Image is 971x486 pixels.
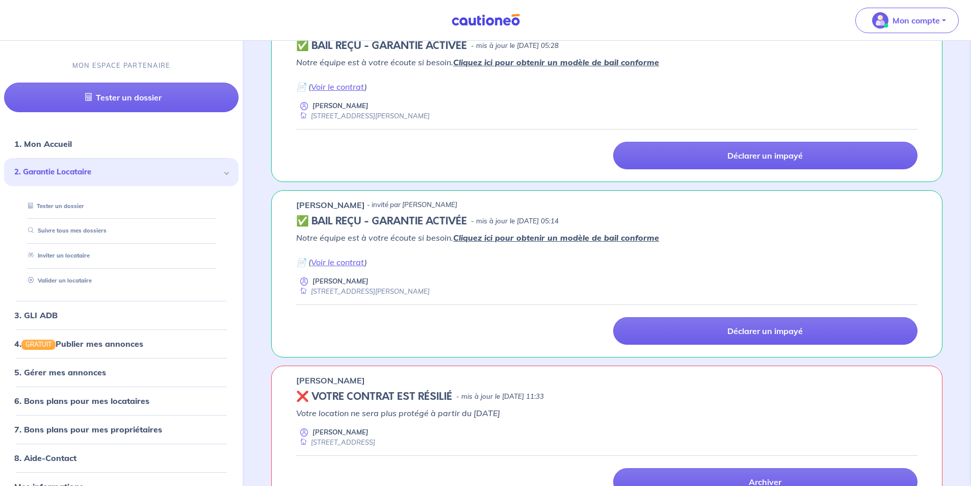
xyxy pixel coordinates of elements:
p: Mon compte [893,14,940,27]
p: [PERSON_NAME] [312,427,369,437]
p: [PERSON_NAME] [296,199,365,211]
p: MON ESPACE PARTENAIRE [72,61,171,70]
span: 2. Garantie Locataire [14,166,221,178]
p: - invité par [PERSON_NAME] [367,200,457,210]
a: Déclarer un impayé [613,142,917,169]
p: - mis à jour le [DATE] 11:33 [456,392,544,402]
a: Tester un dossier [4,83,239,112]
div: 6. Bons plans pour mes locataires [4,391,239,411]
div: Tester un dossier [16,198,226,215]
a: 5. Gérer mes annonces [14,367,106,377]
img: illu_account_valid_menu.svg [872,12,888,29]
div: [STREET_ADDRESS] [296,438,375,447]
div: 5. Gérer mes annonces [4,362,239,382]
a: 3. GLI ADB [14,310,58,320]
a: 4.GRATUITPublier mes annonces [14,339,143,349]
h5: ✅ BAIL REÇU - GARANTIE ACTIVÉE [296,215,467,227]
a: 1. Mon Accueil [14,139,72,149]
div: state: CONTRACT-VALIDATED, Context: IN-LANDLORD,IS-GL-CAUTION-IN-LANDLORD [296,215,917,227]
div: Valider un locataire [16,272,226,289]
a: Voir le contrat [311,257,364,267]
div: 1. Mon Accueil [4,134,239,154]
div: [STREET_ADDRESS][PERSON_NAME] [296,287,430,296]
h5: ✅ BAIL REÇU - GARANTIE ACTIVÉE [296,40,467,52]
a: 7. Bons plans pour mes propriétaires [14,424,162,434]
em: 📄 ( ) [296,257,367,267]
div: 7. Bons plans pour mes propriétaires [4,419,239,440]
div: 3. GLI ADB [4,305,239,325]
div: 2. Garantie Locataire [4,158,239,186]
button: illu_account_valid_menu.svgMon compte [855,8,959,33]
a: Cliquez ici pour obtenir un modèle de bail conforme [453,233,659,243]
a: Inviter un locataire [24,252,90,260]
div: 8. Aide-Contact [4,448,239,468]
p: - mis à jour le [DATE] 05:28 [471,41,559,51]
em: 📄 ( ) [296,82,367,92]
img: Cautioneo [448,14,524,27]
a: Déclarer un impayé [613,317,917,345]
a: Tester un dossier [24,202,84,210]
a: Valider un locataire [24,277,92,284]
em: Notre équipe est à votre écoute si besoin. [296,233,659,243]
p: [PERSON_NAME] [312,276,369,286]
em: Notre équipe est à votre écoute si besoin. [296,57,659,67]
a: Cliquez ici pour obtenir un modèle de bail conforme [453,57,659,67]
a: 8. Aide-Contact [14,453,76,463]
p: [PERSON_NAME] [296,374,365,387]
a: 6. Bons plans pour mes locataires [14,396,149,406]
p: Déclarer un impayé [727,150,803,161]
div: Inviter un locataire [16,248,226,265]
em: Votre location ne sera plus protégé à partir du [DATE] [296,408,500,418]
p: Déclarer un impayé [727,326,803,336]
p: [PERSON_NAME] [312,101,369,111]
h5: ❌ VOTRE CONTRAT EST RÉSILIÉ [296,391,452,403]
div: state: REVOKED, Context: ,IN-LANDLORD [296,391,917,403]
div: Suivre tous mes dossiers [16,223,226,240]
div: 4.GRATUITPublier mes annonces [4,334,239,354]
a: Suivre tous mes dossiers [24,227,107,235]
div: [STREET_ADDRESS][PERSON_NAME] [296,111,430,121]
p: - mis à jour le [DATE] 05:14 [471,216,559,226]
a: Voir le contrat [311,82,364,92]
div: state: CONTRACT-VALIDATED, Context: IN-LANDLORD,IN-LANDLORD [296,40,917,52]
